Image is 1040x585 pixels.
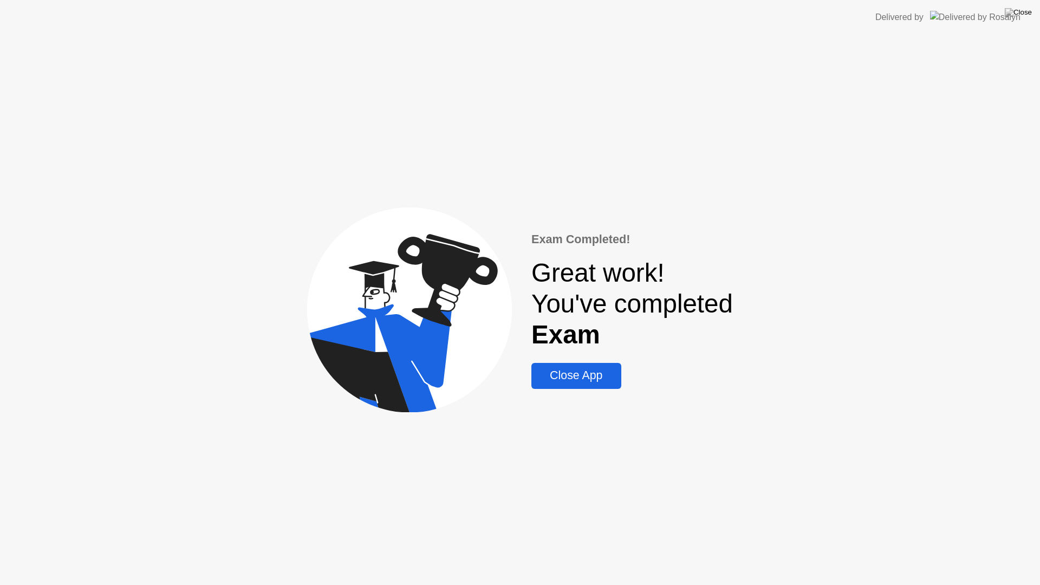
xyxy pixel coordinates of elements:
div: Close App [535,369,617,382]
img: Delivered by Rosalyn [930,11,1020,23]
div: Great work! You've completed [531,257,733,350]
b: Exam [531,320,600,349]
button: Close App [531,363,621,389]
img: Close [1005,8,1032,17]
div: Exam Completed! [531,231,733,248]
div: Delivered by [875,11,924,24]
